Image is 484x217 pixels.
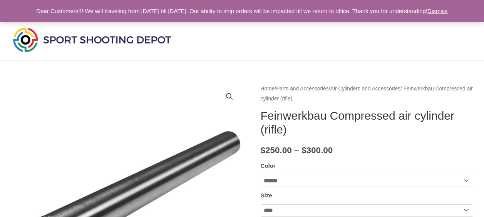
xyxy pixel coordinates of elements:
bdi: 250.00 [261,145,292,155]
a: Dismiss [427,8,448,14]
span: $ [261,145,266,155]
label: Size [261,192,272,199]
h1: Feinwerkbau Compressed air cylinder (rifle) [261,109,473,137]
label: Color [261,162,276,169]
span: – [294,145,299,155]
nav: Breadcrumb [261,84,473,103]
a: Home [261,86,275,92]
span: $ [301,145,306,155]
a: View full-screen image gallery [223,90,236,103]
img: Sport Shooting Depot [11,25,173,54]
a: Air Cylinders and Accessories [330,86,401,92]
bdi: 300.00 [301,145,333,155]
a: Parts and Accessories [276,86,329,92]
